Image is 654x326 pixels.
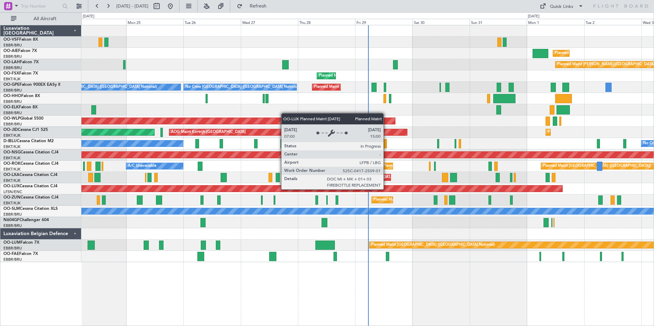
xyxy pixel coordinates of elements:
[3,49,37,53] a: OO-AIEFalcon 7X
[3,38,38,42] a: OO-VSFFalcon 8X
[3,117,43,121] a: OO-WLPGlobal 5500
[3,201,21,206] a: EBKT/KJK
[3,38,19,42] span: OO-VSF
[548,127,627,137] div: Planned Maint Kortrijk-[GEOGRAPHIC_DATA]
[3,88,22,93] a: EBBR/BRU
[3,117,20,121] span: OO-WLP
[183,19,240,25] div: Tue 26
[3,94,40,98] a: OO-HHOFalcon 8X
[3,150,58,154] a: OO-NSGCessna Citation CJ4
[126,19,183,25] div: Mon 25
[3,128,48,132] a: OO-JIDCessna CJ1 525
[314,82,438,92] div: Planned Maint [GEOGRAPHIC_DATA] ([GEOGRAPHIC_DATA] National)
[355,19,412,25] div: Fri 29
[3,71,19,76] span: OO-FSX
[550,3,573,10] div: Quick Links
[3,252,38,256] a: OO-FAEFalcon 7X
[3,133,21,138] a: EBKT/KJK
[3,173,57,177] a: OO-LXACessna Citation CJ4
[69,19,126,25] div: Sun 24
[413,19,470,25] div: Sat 30
[528,14,539,19] div: [DATE]
[3,128,18,132] span: OO-JID
[3,207,58,211] a: OO-SLMCessna Citation XLS
[3,162,58,166] a: OO-ROKCessna Citation CJ4
[584,19,641,25] div: Tue 2
[298,19,355,25] div: Thu 28
[3,162,21,166] span: OO-ROK
[3,252,19,256] span: OO-FAE
[3,105,19,109] span: OO-ELK
[3,49,18,53] span: OO-AIE
[3,218,19,222] span: N604GF
[18,16,72,21] span: All Aircraft
[3,150,21,154] span: OO-NSG
[3,60,20,64] span: OO-LAH
[3,173,19,177] span: OO-LXA
[536,1,587,12] button: Quick Links
[3,43,22,48] a: EBBR/BRU
[3,144,21,149] a: EBKT/KJK
[527,19,584,25] div: Mon 1
[543,161,651,171] div: Planned Maint [GEOGRAPHIC_DATA] ([GEOGRAPHIC_DATA])
[314,172,394,182] div: Planned Maint Kortrijk-[GEOGRAPHIC_DATA]
[185,82,300,92] div: No Crew [GEOGRAPHIC_DATA] ([GEOGRAPHIC_DATA] National)
[374,195,453,205] div: Planned Maint Kortrijk-[GEOGRAPHIC_DATA]
[3,212,22,217] a: EBBR/BRU
[3,110,22,116] a: EBBR/BRU
[171,127,246,137] div: AOG Maint Kortrijk-[GEOGRAPHIC_DATA]
[371,240,495,250] div: Planned Maint [GEOGRAPHIC_DATA] ([GEOGRAPHIC_DATA] National)
[3,122,22,127] a: EBBR/BRU
[3,189,22,194] a: LFSN/ENC
[3,139,54,143] a: D-IBLUCessna Citation M2
[3,54,22,59] a: EBBR/BRU
[3,218,49,222] a: N604GFChallenger 604
[234,1,275,12] button: Refresh
[3,155,21,161] a: EBKT/KJK
[3,71,38,76] a: OO-FSXFalcon 7X
[116,3,148,9] span: [DATE] - [DATE]
[319,71,398,81] div: Planned Maint Kortrijk-[GEOGRAPHIC_DATA]
[383,161,463,171] div: Planned Maint Kortrijk-[GEOGRAPHIC_DATA]
[3,77,21,82] a: EBKT/KJK
[3,178,21,183] a: EBKT/KJK
[300,138,409,149] div: A/C Unavailable [GEOGRAPHIC_DATA]-[GEOGRAPHIC_DATA]
[3,223,22,228] a: EBBR/BRU
[8,13,74,24] button: All Aircraft
[3,60,39,64] a: OO-LAHFalcon 7X
[3,94,21,98] span: OO-HHO
[241,19,298,25] div: Wed 27
[128,161,156,171] div: A/C Unavailable
[3,195,21,200] span: OO-ZUN
[3,99,22,104] a: EBBR/BRU
[3,207,20,211] span: OO-SLM
[3,105,38,109] a: OO-ELKFalcon 8X
[3,83,19,87] span: OO-GPE
[3,241,39,245] a: OO-LUMFalcon 7X
[3,184,19,188] span: OO-LUX
[42,82,157,92] div: No Crew [GEOGRAPHIC_DATA] ([GEOGRAPHIC_DATA] National)
[244,4,273,9] span: Refresh
[470,19,527,25] div: Sun 31
[3,167,21,172] a: EBKT/KJK
[3,241,21,245] span: OO-LUM
[3,195,58,200] a: OO-ZUNCessna Citation CJ4
[21,1,60,11] input: Trip Number
[3,246,22,251] a: EBBR/BRU
[3,83,60,87] a: OO-GPEFalcon 900EX EASy II
[3,184,57,188] a: OO-LUXCessna Citation CJ4
[3,65,22,70] a: EBBR/BRU
[83,14,94,19] div: [DATE]
[3,139,17,143] span: D-IBLU
[3,257,22,262] a: EBBR/BRU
